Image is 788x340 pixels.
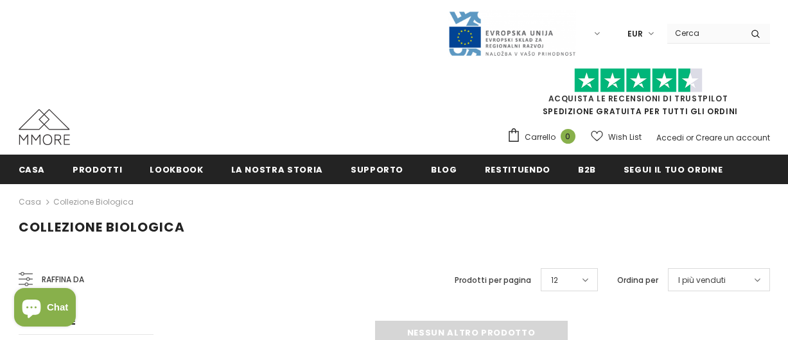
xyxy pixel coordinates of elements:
img: Fidati di Pilot Stars [574,68,703,93]
label: Ordina per [617,274,658,287]
label: Prodotti per pagina [455,274,531,287]
span: EUR [627,28,643,40]
span: Raffina da [42,273,84,287]
a: supporto [351,155,403,183]
a: Casa [19,155,46,183]
span: B2B [578,164,596,176]
a: Lookbook [150,155,203,183]
span: supporto [351,164,403,176]
a: Creare un account [696,132,770,143]
span: Collezione biologica [19,218,185,236]
span: 12 [551,274,558,287]
span: Prodotti [73,164,122,176]
span: Restituendo [485,164,550,176]
a: Prodotti [73,155,122,183]
a: B2B [578,155,596,183]
a: Acquista le recensioni di TrustPilot [548,93,728,104]
a: Casa [19,194,41,210]
a: Blog [431,155,457,183]
span: Casa [19,164,46,176]
span: Lookbook [150,164,203,176]
input: Search Site [667,24,741,42]
span: or [686,132,694,143]
span: 0 [561,129,575,144]
a: Segui il tuo ordine [624,155,722,183]
a: Collezione biologica [53,196,134,207]
a: Javni Razpis [448,28,576,38]
a: Accedi [656,132,684,143]
a: Wish List [591,126,642,148]
span: Carrello [525,131,556,144]
span: Blog [431,164,457,176]
span: SPEDIZIONE GRATUITA PER TUTTI GLI ORDINI [507,74,770,117]
a: Carrello 0 [507,128,582,147]
span: I più venduti [678,274,726,287]
img: Javni Razpis [448,10,576,57]
a: Restituendo [485,155,550,183]
a: La nostra storia [231,155,323,183]
inbox-online-store-chat: Shopify online store chat [10,288,80,330]
span: La nostra storia [231,164,323,176]
span: Wish List [608,131,642,144]
span: Segui il tuo ordine [624,164,722,176]
img: Casi MMORE [19,109,70,145]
